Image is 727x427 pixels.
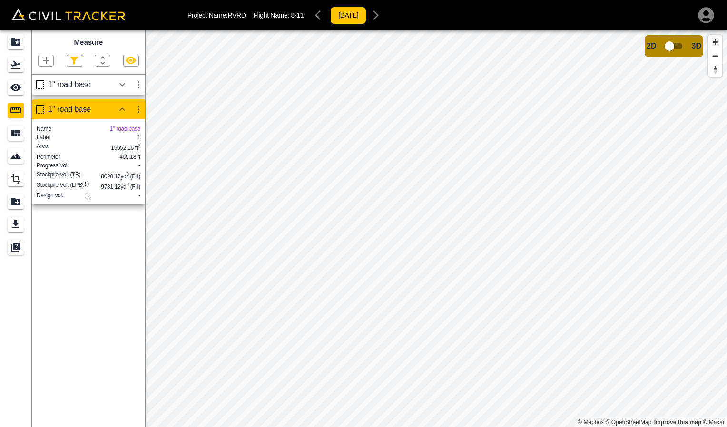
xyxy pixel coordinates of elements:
[708,63,722,77] button: Reset bearing to north
[254,11,304,19] p: Flight Name:
[291,11,304,19] span: 8-11
[708,49,722,63] button: Zoom out
[187,11,246,19] p: Project Name: RVRD
[578,419,604,426] a: Mapbox
[647,42,656,50] span: 2D
[330,7,366,24] button: [DATE]
[606,419,652,426] a: OpenStreetMap
[703,419,725,426] a: Maxar
[145,30,727,427] canvas: Map
[654,419,701,426] a: Map feedback
[692,42,701,50] span: 3D
[11,9,125,20] img: Civil Tracker
[708,35,722,49] button: Zoom in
